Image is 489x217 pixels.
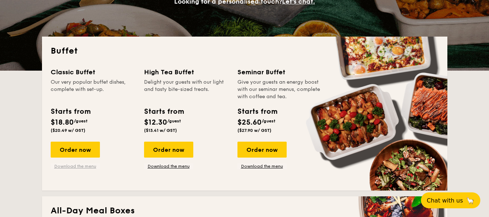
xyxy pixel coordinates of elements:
[51,45,439,57] h2: Buffet
[144,142,193,158] div: Order now
[51,205,439,217] h2: All-Day Meal Boxes
[237,118,262,127] span: $25.60
[427,197,463,204] span: Chat with us
[262,118,275,124] span: /guest
[51,79,135,100] div: Our very popular buffet dishes, complete with set-up.
[51,118,74,127] span: $18.80
[237,67,322,77] div: Seminar Buffet
[237,163,287,169] a: Download the menu
[51,106,90,117] div: Starts from
[237,79,322,100] div: Give your guests an energy boost with our seminar menus, complete with coffee and tea.
[237,106,277,117] div: Starts from
[144,79,229,100] div: Delight your guests with our light and tasty bite-sized treats.
[51,142,100,158] div: Order now
[51,128,85,133] span: ($20.49 w/ GST)
[144,118,167,127] span: $12.30
[421,192,480,208] button: Chat with us🦙
[51,163,100,169] a: Download the menu
[144,67,229,77] div: High Tea Buffet
[51,67,135,77] div: Classic Buffet
[167,118,181,124] span: /guest
[237,128,271,133] span: ($27.90 w/ GST)
[144,106,184,117] div: Starts from
[144,128,177,133] span: ($13.41 w/ GST)
[466,196,475,205] span: 🦙
[144,163,193,169] a: Download the menu
[74,118,88,124] span: /guest
[237,142,287,158] div: Order now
